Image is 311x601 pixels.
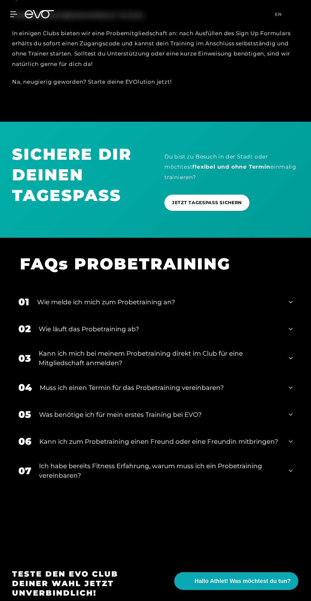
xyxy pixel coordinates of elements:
[164,152,299,182] div: Du bist zu Besuch in der Stadt oder möchtest einmalig trainieren?
[275,11,282,17] span: en
[164,195,249,211] a: JETZT TAGESPASS SICHERN
[18,380,32,395] div: 04
[39,324,281,334] div: Wie läuft das Probetraining ab?
[20,254,283,274] h1: FAQs PROBETRAINING
[18,407,31,422] div: 05
[18,464,31,478] div: 07
[12,144,147,206] h1: SICHERE DIR DEINEN TAGESPASS
[12,77,298,87] div: Na, neugierig geworden? Starte deine EVOlution jetzt!
[39,437,281,446] div: Kann ich zum Probetraining einen Freund oder eine Freundin mitbringen?
[39,410,281,419] div: Was benötige ich für mein erstes Training bei EVO?
[172,199,242,206] span: JETZT TAGESPASS SICHERN
[18,295,29,309] div: 01
[40,383,281,392] div: Muss ich einen Termin für das Probetraining vereinbaren?
[195,577,291,585] span: Hallo Athlet! Was möchtest du tun?
[275,11,289,18] a: en
[39,349,281,368] div: Kann ich mich bei meinem Probetraining direkt im Club für eine Mitgliedschaft anmelden?
[192,164,270,170] strong: flexibel und ohne Termin
[18,322,31,336] div: 02
[174,572,298,590] button: Hallo Athlet! Was möchtest du tun?
[37,297,281,307] div: Wie melde ich mich zum Probetraining an?
[18,434,31,449] div: 06
[12,28,298,69] div: In einigen Clubs bieten wir eine Probemitgliedschaft an: nach Ausfüllen des Sign Up Formulars erh...
[12,569,147,598] h3: Teste den EVO Club deiner Wahl jetzt unverbindlich!
[39,461,281,480] div: Ich habe bereits Fitness Erfahrung, warum muss ich ein Probetraining vereinbaren?
[18,351,31,365] div: 03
